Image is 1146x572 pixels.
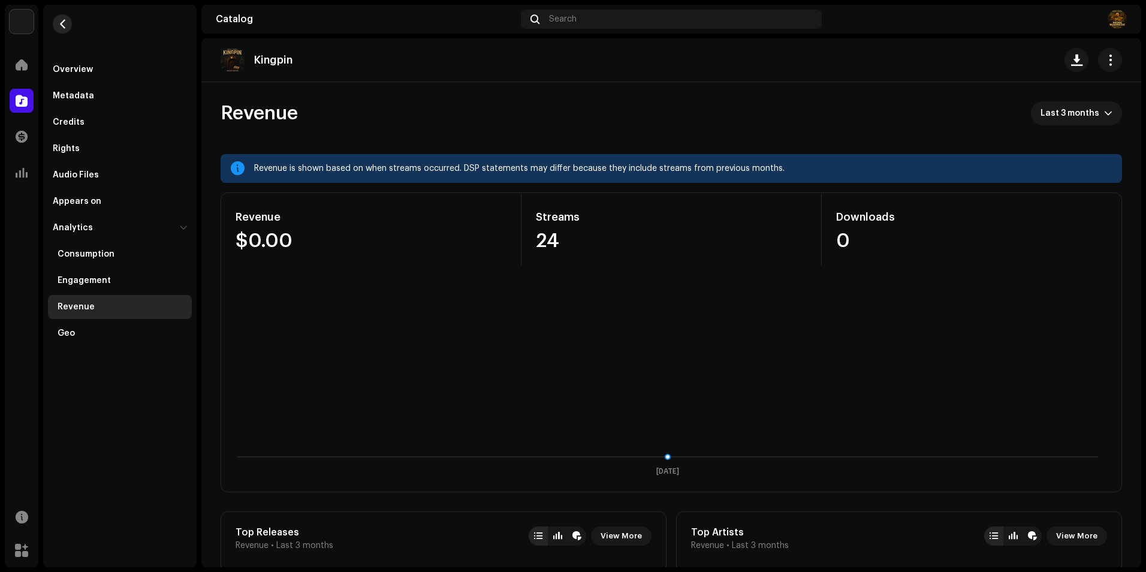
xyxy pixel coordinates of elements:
span: Last 3 months [1041,101,1104,125]
img: 3f05545f-1959-4e54-949d-e8538ce8b76f [1108,10,1127,29]
div: Metadata [53,91,94,101]
div: 24 [536,231,807,251]
re-m-nav-item: Consumption [48,242,192,266]
div: Revenue [58,302,95,312]
span: Revenue [221,101,298,125]
button: View More [1047,526,1107,546]
div: Revenue [236,207,506,227]
re-m-nav-item: Engagement [48,269,192,293]
img: 7951d5c0-dc3c-4d78-8e51-1b6de87acfd8 [10,10,34,34]
div: Streams [536,207,807,227]
div: Audio Files [53,170,99,180]
div: Top Artists [691,526,789,538]
span: Revenue [236,541,269,550]
re-m-nav-item: Revenue [48,295,192,319]
text: [DATE] [656,468,679,475]
p: Kingpin [254,54,292,67]
button: View More [591,526,652,546]
div: Engagement [58,276,111,285]
re-m-nav-item: Overview [48,58,192,82]
span: Revenue [691,541,724,550]
span: View More [1056,524,1097,548]
div: dropdown trigger [1104,101,1112,125]
div: Consumption [58,249,114,259]
span: Last 3 months [276,541,333,550]
div: $0.00 [236,231,506,251]
div: Downloads [836,207,1107,227]
div: Catalog [216,14,516,24]
div: Rights [53,144,80,153]
re-m-nav-dropdown: Analytics [48,216,192,345]
div: Credits [53,118,85,127]
span: View More [601,524,642,548]
div: Geo [58,329,75,338]
div: 0 [836,231,1107,251]
span: • [271,541,274,550]
div: Overview [53,65,93,74]
img: b81d1fbd-dc64-4c00-820f-a48a4128f666 [221,48,245,72]
div: Revenue is shown based on when streams occurred. DSP statements may differ because they include s... [254,161,1112,176]
span: Last 3 months [732,541,789,550]
re-m-nav-item: Geo [48,321,192,345]
re-m-nav-item: Rights [48,137,192,161]
re-m-nav-item: Audio Files [48,163,192,187]
re-m-nav-item: Credits [48,110,192,134]
span: Search [549,14,577,24]
re-m-nav-item: Metadata [48,84,192,108]
span: • [726,541,729,550]
re-m-nav-item: Appears on [48,189,192,213]
div: Top Releases [236,526,333,538]
div: Appears on [53,197,101,206]
div: Analytics [53,223,93,233]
